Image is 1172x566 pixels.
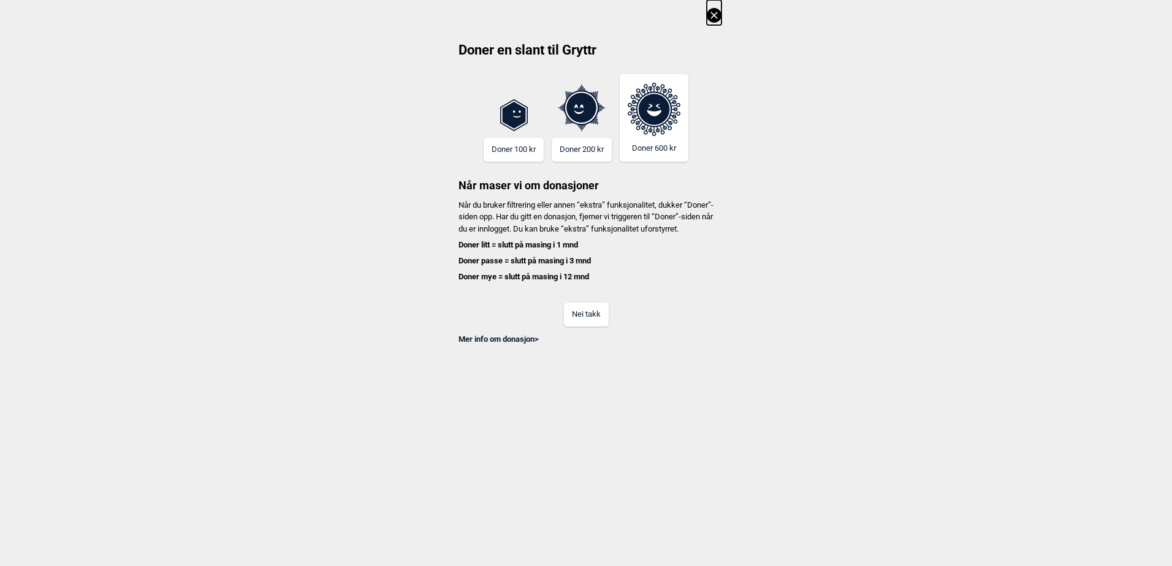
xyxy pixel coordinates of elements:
[552,138,612,162] button: Doner 200 kr
[459,334,539,344] a: Mer info om donasjon>
[484,138,544,162] button: Doner 100 kr
[459,256,591,265] b: Doner passe = slutt på masing i 3 mnd
[459,272,589,281] b: Doner mye = slutt på masing i 12 mnd
[564,303,609,326] button: Nei takk
[620,74,688,162] button: Doner 600 kr
[451,199,721,283] p: Når du bruker filtrering eller annen “ekstra” funksjonalitet, dukker “Doner”-siden opp. Har du gi...
[451,162,721,193] h3: Når maser vi om donasjoner
[459,240,578,249] b: Doner litt = slutt på masing i 1 mnd
[451,41,721,68] h2: Doner en slant til Gryttr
